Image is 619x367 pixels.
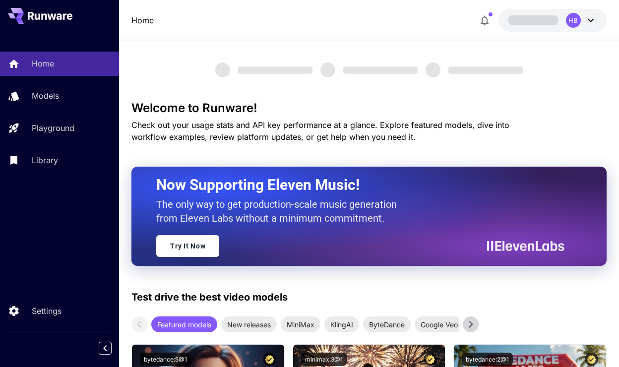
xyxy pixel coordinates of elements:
div: KlingAI [324,316,359,332]
span: MiniMax [281,319,320,330]
div: MiniMax [281,316,320,332]
h3: Welcome to Runware! [131,101,607,115]
div: Collapse sidebar [106,339,119,357]
span: New releases [221,319,277,330]
nav: breadcrumb [131,14,154,26]
p: Settings [32,305,62,317]
h2: Now Supporting Eleven Music! [156,176,557,194]
p: Models [32,90,59,102]
div: Google Veo [415,316,464,332]
a: Home [131,14,154,26]
div: ByteDance [363,316,411,332]
button: HB [498,9,607,32]
p: The only way to get production-scale music generation from Eleven Labs without a minimum commitment. [156,197,404,225]
span: ByteDance [363,319,411,330]
span: Check out your usage stats and API key performance at a glance. Explore featured models, dive int... [131,120,509,142]
button: Certified Model – Vetted for best performance and includes a commercial license. [263,353,276,366]
p: Library [32,154,58,166]
p: Home [32,58,54,69]
button: bytedance:2@1 [462,353,513,366]
button: bytedance:5@1 [140,353,191,366]
a: Try It Now [156,235,219,257]
span: Google Veo [415,319,464,330]
div: Featured models [151,316,217,332]
div: New releases [221,316,277,332]
button: Certified Model – Vetted for best performance and includes a commercial license. [424,353,437,366]
span: KlingAI [324,319,359,330]
p: Test drive the best video models [131,290,288,305]
button: Certified Model – Vetted for best performance and includes a commercial license. [585,353,598,366]
p: Playground [32,122,74,134]
button: minimax:3@1 [301,353,347,366]
button: Collapse sidebar [99,342,112,355]
div: HB [566,13,581,28]
span: Featured models [151,319,217,330]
